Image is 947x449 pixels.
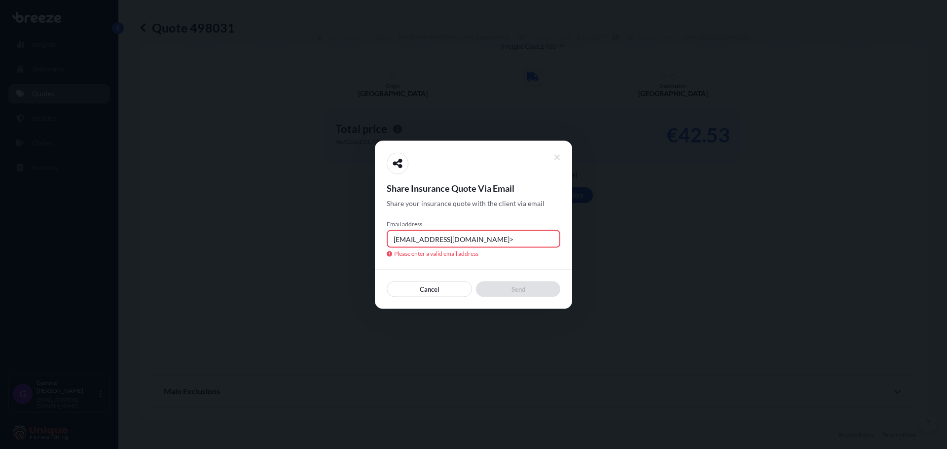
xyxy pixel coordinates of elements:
button: Send [476,281,560,297]
span: Share Insurance Quote Via Email [387,182,560,194]
span: Please enter a valid email address [387,249,560,257]
input: example@gmail.com [387,230,560,247]
button: Cancel [387,281,472,297]
p: Cancel [420,284,439,294]
span: Share your insurance quote with the client via email [387,198,545,208]
span: Email address [387,220,560,228]
p: Send [511,284,525,294]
